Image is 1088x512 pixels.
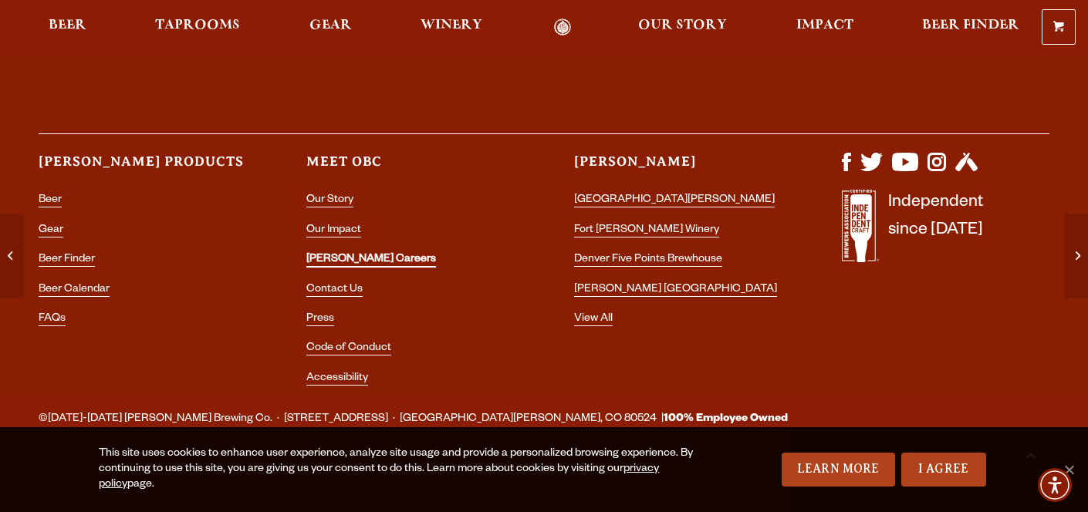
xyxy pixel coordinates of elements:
a: I Agree [901,453,986,487]
a: Press [306,313,334,326]
span: Impact [796,19,853,32]
a: Visit us on Instagram [928,163,946,176]
a: Our Impact [306,224,361,237]
span: Winery [421,19,482,32]
a: Visit us on Untappd [955,163,978,176]
a: Code of Conduct [306,342,391,355]
a: Gear [299,19,362,36]
h3: Meet OBC [306,153,514,184]
a: Fort [PERSON_NAME] Winery [574,224,719,237]
a: Visit us on X (formerly Twitter) [860,163,884,176]
h3: [PERSON_NAME] Products [39,153,246,184]
a: FAQs [39,313,66,326]
a: [PERSON_NAME] Careers [306,254,436,268]
a: Winery [411,19,492,36]
a: Gear [39,224,63,237]
span: ©[DATE]-[DATE] [PERSON_NAME] Brewing Co. · [STREET_ADDRESS] · [GEOGRAPHIC_DATA][PERSON_NAME], CO ... [39,409,788,429]
span: Beer [49,19,86,32]
a: Beer [39,194,62,207]
span: Taprooms [155,19,240,32]
a: Impact [786,19,863,36]
p: Independent since [DATE] [888,190,983,271]
a: Taprooms [145,19,250,36]
div: Accessibility Menu [1038,468,1072,502]
a: Beer Calendar [39,284,110,297]
a: Beer Finder [39,254,95,267]
h3: [PERSON_NAME] [574,153,782,184]
a: View All [574,313,613,326]
span: Beer Finder [922,19,1019,32]
a: Accessibility [306,372,368,386]
div: This site uses cookies to enhance user experience, analyze site usage and provide a personalized ... [99,446,705,493]
a: Beer Finder [912,19,1029,36]
a: Visit us on Facebook [842,163,850,176]
a: Contact Us [306,284,363,297]
strong: 100% Employee Owned [664,413,788,426]
a: Our Story [306,194,353,207]
span: Gear [309,19,352,32]
a: Denver Five Points Brewhouse [574,254,722,267]
a: [PERSON_NAME] [GEOGRAPHIC_DATA] [574,284,777,297]
span: Our Story [638,19,727,32]
a: Our Story [628,19,737,36]
a: Odell Home [534,19,592,36]
a: Visit us on YouTube [892,163,918,176]
a: Beer [39,19,96,36]
a: [GEOGRAPHIC_DATA][PERSON_NAME] [574,194,775,207]
a: Learn More [782,453,895,487]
